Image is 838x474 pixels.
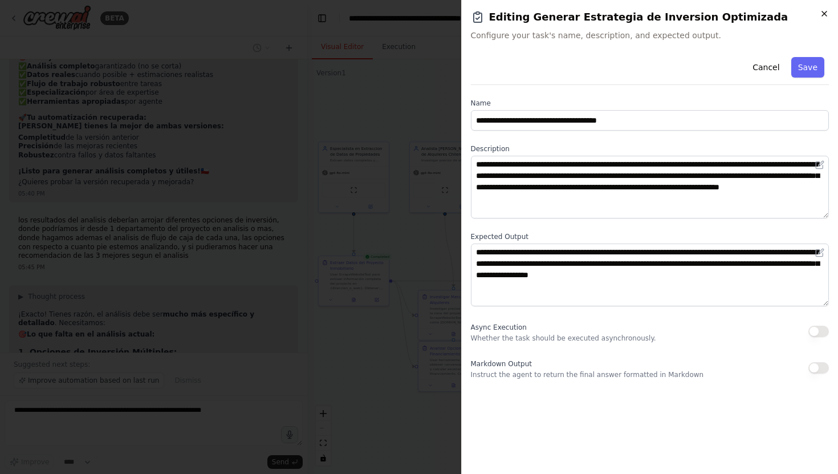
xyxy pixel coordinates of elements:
[813,158,827,172] button: Open in editor
[471,360,532,368] span: Markdown Output
[471,232,829,241] label: Expected Output
[471,144,829,153] label: Description
[471,9,829,25] h2: Editing Generar Estrategia de Inversion Optimizada
[471,323,527,331] span: Async Execution
[471,334,656,343] p: Whether the task should be executed asynchronously.
[746,57,786,78] button: Cancel
[471,30,829,41] span: Configure your task's name, description, and expected output.
[471,99,829,108] label: Name
[471,370,704,379] p: Instruct the agent to return the final answer formatted in Markdown
[813,246,827,260] button: Open in editor
[791,57,824,78] button: Save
